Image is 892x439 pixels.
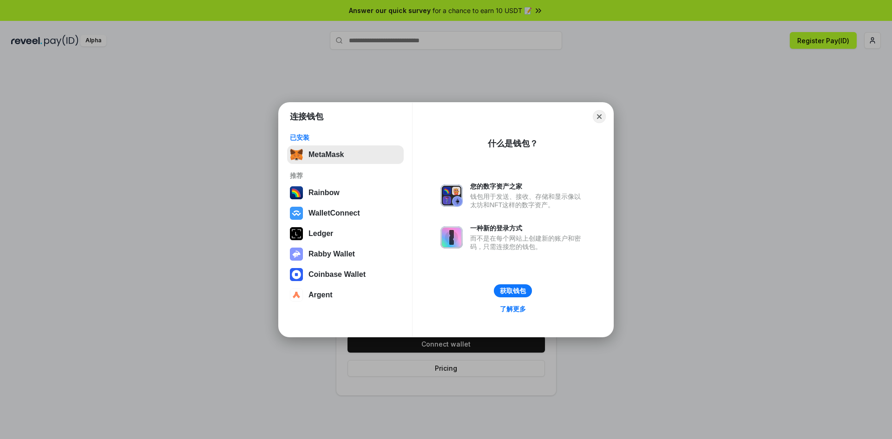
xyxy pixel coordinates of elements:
button: Argent [287,286,404,304]
div: 而不是在每个网站上创建新的账户和密码，只需连接您的钱包。 [470,234,585,251]
button: 获取钱包 [494,284,532,297]
div: Coinbase Wallet [308,270,366,279]
button: MetaMask [287,145,404,164]
div: 什么是钱包？ [488,138,538,149]
img: svg+xml,%3Csvg%20fill%3D%22none%22%20height%3D%2233%22%20viewBox%3D%220%200%2035%2033%22%20width%... [290,148,303,161]
div: 获取钱包 [500,287,526,295]
button: Close [593,110,606,123]
button: Coinbase Wallet [287,265,404,284]
h1: 连接钱包 [290,111,323,122]
img: svg+xml,%3Csvg%20width%3D%2228%22%20height%3D%2228%22%20viewBox%3D%220%200%2028%2028%22%20fill%3D... [290,268,303,281]
button: WalletConnect [287,204,404,223]
img: svg+xml,%3Csvg%20xmlns%3D%22http%3A%2F%2Fwww.w3.org%2F2000%2Fsvg%22%20fill%3D%22none%22%20viewBox... [290,248,303,261]
img: svg+xml,%3Csvg%20xmlns%3D%22http%3A%2F%2Fwww.w3.org%2F2000%2Fsvg%22%20fill%3D%22none%22%20viewBox... [440,226,463,249]
img: svg+xml,%3Csvg%20width%3D%2228%22%20height%3D%2228%22%20viewBox%3D%220%200%2028%2028%22%20fill%3D... [290,207,303,220]
div: 您的数字资产之家 [470,182,585,190]
div: Ledger [308,229,333,238]
button: Rainbow [287,183,404,202]
img: svg+xml,%3Csvg%20width%3D%22120%22%20height%3D%22120%22%20viewBox%3D%220%200%20120%20120%22%20fil... [290,186,303,199]
div: 了解更多 [500,305,526,313]
div: 已安装 [290,133,401,142]
div: Argent [308,291,333,299]
a: 了解更多 [494,303,531,315]
div: Rabby Wallet [308,250,355,258]
img: svg+xml,%3Csvg%20width%3D%2228%22%20height%3D%2228%22%20viewBox%3D%220%200%2028%2028%22%20fill%3D... [290,288,303,301]
div: MetaMask [308,151,344,159]
button: Ledger [287,224,404,243]
button: Rabby Wallet [287,245,404,263]
img: svg+xml,%3Csvg%20xmlns%3D%22http%3A%2F%2Fwww.w3.org%2F2000%2Fsvg%22%20fill%3D%22none%22%20viewBox... [440,184,463,207]
div: WalletConnect [308,209,360,217]
div: Rainbow [308,189,340,197]
div: 一种新的登录方式 [470,224,585,232]
img: svg+xml,%3Csvg%20xmlns%3D%22http%3A%2F%2Fwww.w3.org%2F2000%2Fsvg%22%20width%3D%2228%22%20height%3... [290,227,303,240]
div: 推荐 [290,171,401,180]
div: 钱包用于发送、接收、存储和显示像以太坊和NFT这样的数字资产。 [470,192,585,209]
